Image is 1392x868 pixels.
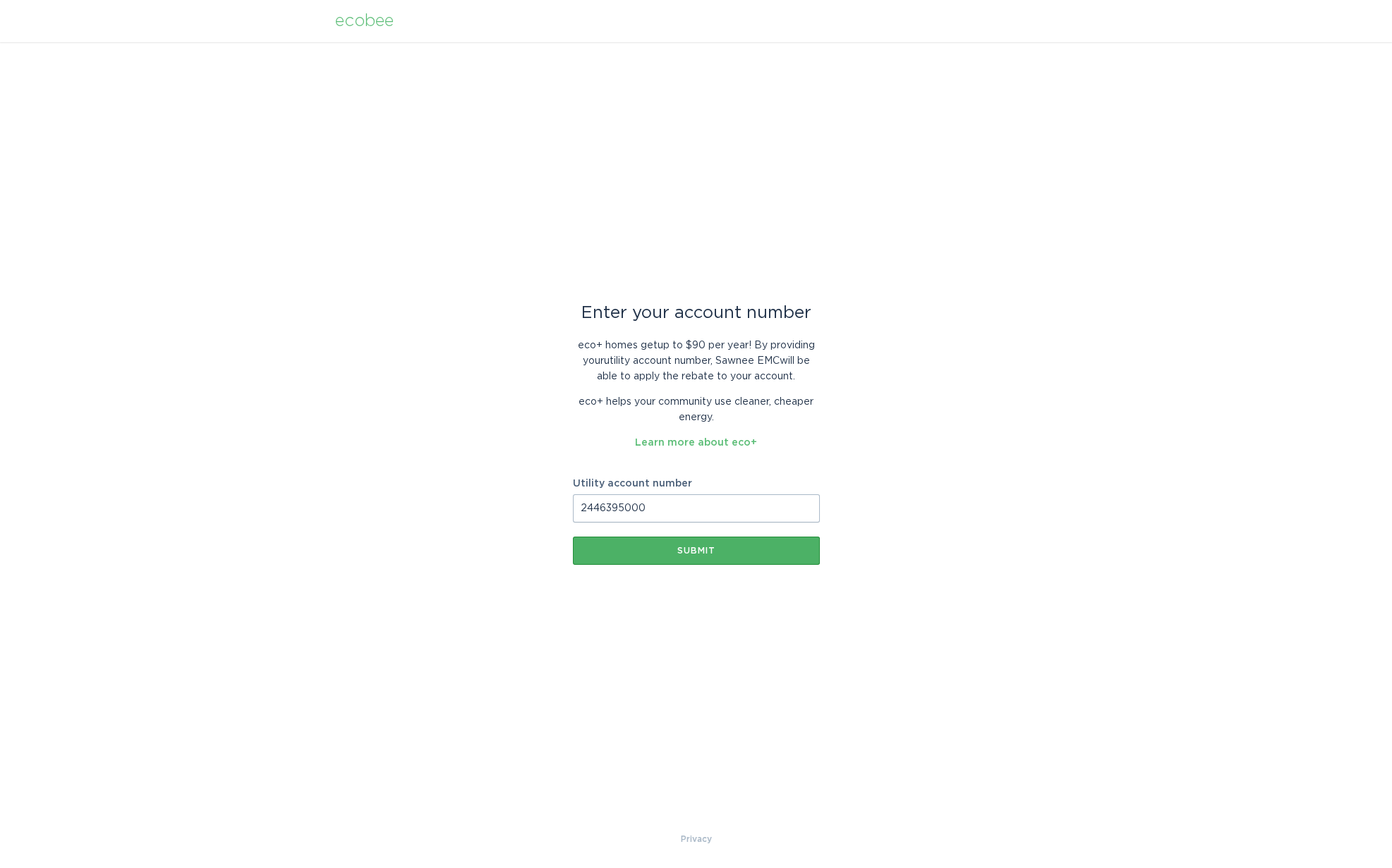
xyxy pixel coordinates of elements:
[580,546,813,555] div: Submit
[573,338,820,384] p: eco+ homes get up to $90 per year ! By providing your utility account number , Sawnee EMC will be...
[681,831,712,847] a: Privacy Policy & Terms of Use
[635,438,757,448] a: Learn more about eco+
[335,13,394,29] div: ecobee
[573,394,820,425] p: eco+ helps your community use cleaner, cheaper energy.
[573,537,820,565] button: Submit
[573,479,820,489] label: Utility account number
[573,305,820,321] div: Enter your account number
